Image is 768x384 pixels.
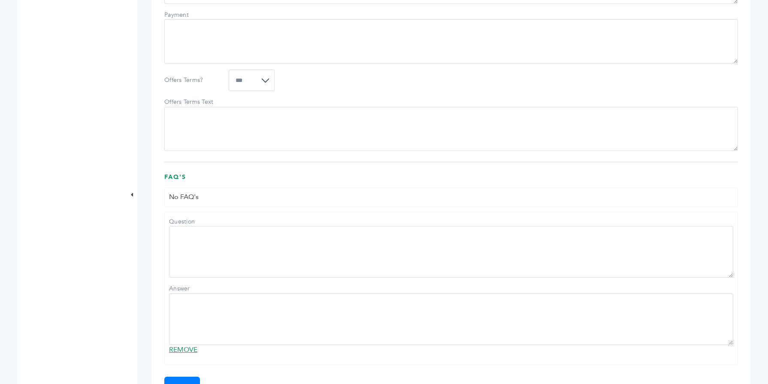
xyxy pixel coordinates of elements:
[164,76,224,85] label: Offers Terms?
[164,98,224,106] label: Offers Terms Text
[169,284,229,293] label: Answer
[169,218,229,226] label: Question
[164,173,738,188] h3: FAQ's
[169,345,197,354] a: REMOVE
[169,192,199,202] span: No FAQ's
[164,11,224,19] label: Payment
